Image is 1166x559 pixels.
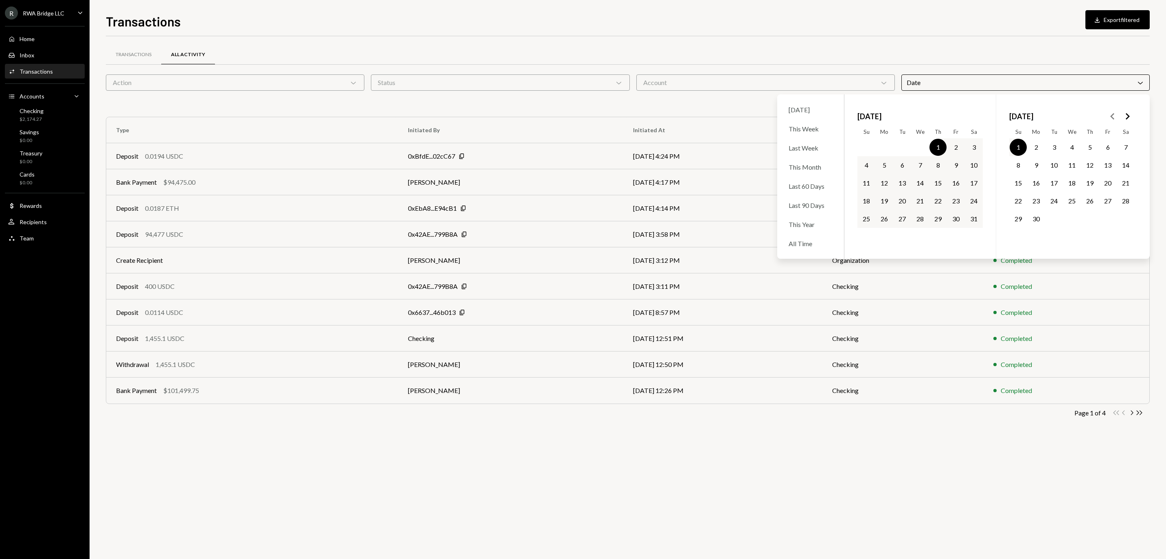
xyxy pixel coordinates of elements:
div: Deposit [116,308,138,317]
button: Friday, September 13th, 2024 [1099,157,1116,174]
div: Completed [1001,386,1032,395]
td: [DATE] 12:51 PM [623,325,823,352]
div: $0.00 [20,158,42,165]
td: [PERSON_NAME] [398,378,623,404]
button: Thursday, August 8th, 2024, selected [929,157,947,174]
div: Completed [1001,308,1032,317]
button: Wednesday, September 4th, 2024 [1063,139,1081,156]
button: Monday, September 30th, 2024 [1028,210,1045,227]
div: Completed [1001,282,1032,291]
button: Wednesday, August 28th, 2024, selected [912,210,929,227]
table: August 2024 [857,125,983,246]
button: Go to the Previous Month [1105,109,1120,124]
th: Monday [875,125,893,138]
div: Last 90 Days [784,197,837,214]
div: $2,174.27 [20,116,44,123]
a: Cards$0.00 [5,168,85,188]
div: Savings [20,129,39,135]
button: Tuesday, September 3rd, 2024 [1045,139,1063,156]
button: Wednesday, September 11th, 2024 [1063,157,1081,174]
div: Deposit [116,229,138,239]
button: Sunday, August 11th, 2024, selected [858,175,875,192]
div: Deposit [116,282,138,291]
button: Sunday, September 22nd, 2024 [1010,192,1027,210]
button: Tuesday, September 10th, 2024 [1045,157,1063,174]
div: 0xEbA8...E94cB1 [408,203,457,213]
div: Team [20,235,34,242]
button: Wednesday, September 25th, 2024 [1063,192,1081,210]
div: [DATE] [784,101,837,118]
a: All Activity [161,44,215,65]
div: This Year [784,216,837,233]
td: [PERSON_NAME] [398,169,623,195]
button: Tuesday, September 17th, 2024 [1045,175,1063,192]
td: Checking [822,352,984,378]
td: Checking [398,325,623,352]
td: [DATE] 12:50 PM [623,352,823,378]
th: Monday [1027,125,1045,138]
button: Saturday, August 31st, 2024, selected [965,210,982,227]
button: Monday, August 12th, 2024, selected [876,175,893,192]
td: [DATE] 3:12 PM [623,247,823,273]
button: Tuesday, August 27th, 2024, selected [894,210,911,227]
div: Transactions [20,68,53,75]
div: Accounts [20,93,44,100]
div: Completed [1001,255,1032,265]
button: Friday, September 20th, 2024 [1099,175,1116,192]
button: Go to the Next Month [1120,109,1135,124]
span: [DATE] [1009,107,1033,125]
button: Thursday, September 19th, 2024 [1081,175,1098,192]
button: Monday, August 5th, 2024, selected [876,157,893,174]
button: Friday, August 16th, 2024, selected [947,175,964,192]
button: Sunday, August 25th, 2024, selected [858,210,875,227]
div: 0.0194 USDC [145,151,183,161]
span: [DATE] [857,107,881,125]
div: This Week [784,120,837,138]
div: Account [636,74,895,91]
div: 0xBfdE...02cC67 [408,151,455,161]
div: All Activity [171,51,205,58]
button: Wednesday, September 18th, 2024 [1063,175,1081,192]
button: Monday, August 26th, 2024, selected [876,210,893,227]
div: 0x6637...46b013 [408,308,456,317]
button: Thursday, September 12th, 2024 [1081,157,1098,174]
div: 0x42AE...799B8A [408,282,458,291]
th: Sunday [1009,125,1027,138]
button: Saturday, September 28th, 2024 [1117,192,1134,210]
div: R [5,7,18,20]
button: Tuesday, August 20th, 2024, selected [894,192,911,210]
button: Saturday, September 14th, 2024 [1117,157,1134,174]
button: Monday, September 23rd, 2024 [1028,192,1045,210]
td: Checking [822,378,984,404]
a: Transactions [5,64,85,79]
button: Saturday, September 21st, 2024 [1117,175,1134,192]
div: Action [106,74,364,91]
button: Tuesday, August 6th, 2024, selected [894,157,911,174]
td: [PERSON_NAME] [398,247,623,273]
button: Thursday, August 29th, 2024, selected [929,210,947,227]
td: [PERSON_NAME] [398,352,623,378]
a: Recipients [5,214,85,229]
button: Friday, August 30th, 2024, selected [947,210,964,227]
table: September 2024 [1009,125,1135,246]
td: [DATE] 3:58 PM [623,221,823,247]
div: 0.0114 USDC [145,308,183,317]
button: Wednesday, August 14th, 2024, selected [912,175,929,192]
div: 1,455.1 USDC [145,334,184,343]
div: Deposit [116,334,138,343]
td: [DATE] 4:17 PM [623,169,823,195]
button: Tuesday, August 13th, 2024, selected [894,175,911,192]
th: Friday [947,125,965,138]
button: Sunday, August 4th, 2024, selected [858,157,875,174]
button: Friday, August 23rd, 2024, selected [947,192,964,210]
td: Checking [822,273,984,299]
button: Friday, September 6th, 2024 [1099,139,1116,156]
button: Thursday, September 5th, 2024 [1081,139,1098,156]
th: Type [106,117,398,143]
button: Monday, September 2nd, 2024 [1028,139,1045,156]
div: $101,499.75 [163,386,199,395]
a: Savings$0.00 [5,126,85,146]
a: Rewards [5,198,85,213]
div: $0.00 [20,137,39,144]
div: Withdrawal [116,360,149,369]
